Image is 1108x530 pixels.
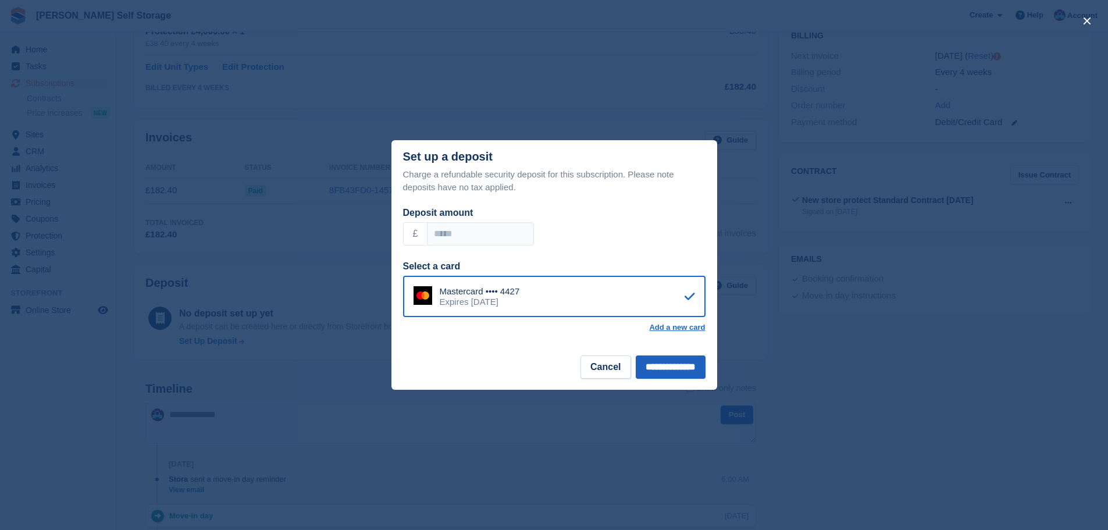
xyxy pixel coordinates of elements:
a: Add a new card [649,323,705,332]
div: Set up a deposit [403,150,493,163]
img: Mastercard Logo [414,286,432,305]
p: Charge a refundable security deposit for this subscription. Please note deposits have no tax appl... [403,168,706,194]
div: Mastercard •••• 4427 [440,286,520,297]
button: close [1078,12,1096,30]
div: Expires [DATE] [440,297,520,307]
button: Cancel [580,355,630,379]
label: Deposit amount [403,208,473,218]
div: Select a card [403,259,706,273]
